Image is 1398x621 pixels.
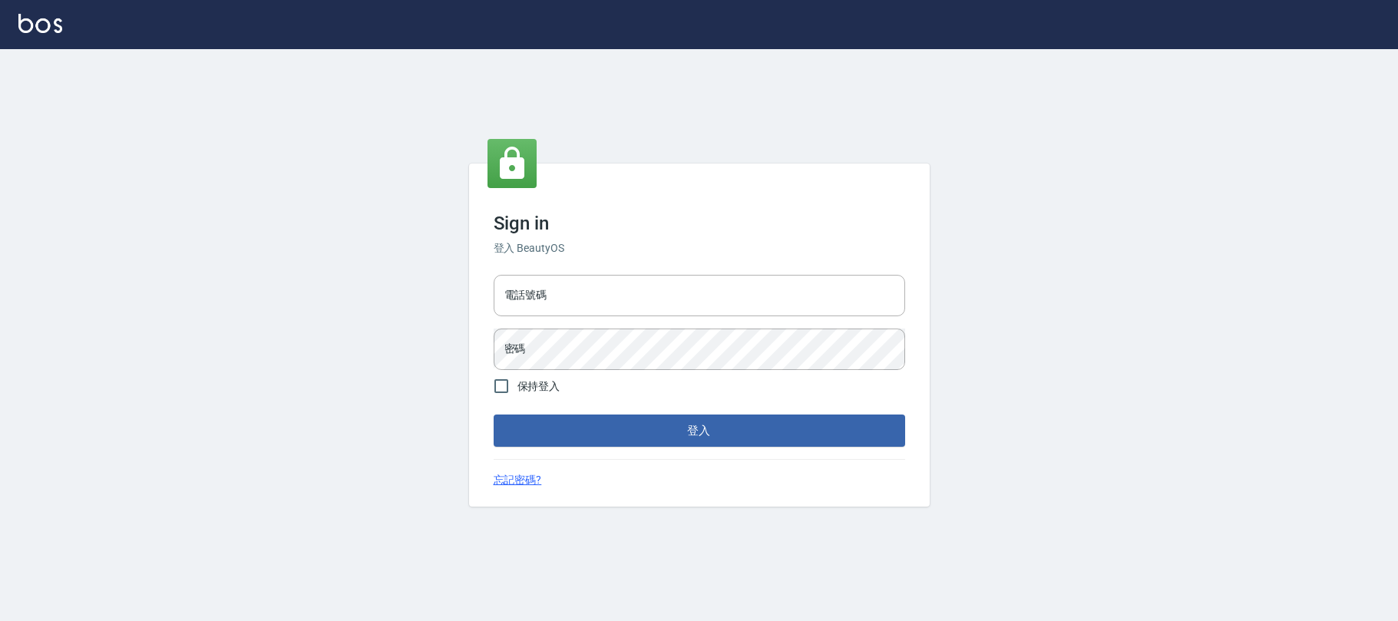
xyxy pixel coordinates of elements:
[494,472,542,488] a: 忘記密碼?
[494,415,905,447] button: 登入
[517,378,560,395] span: 保持登入
[18,14,62,33] img: Logo
[494,213,905,234] h3: Sign in
[494,240,905,256] h6: 登入 BeautyOS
